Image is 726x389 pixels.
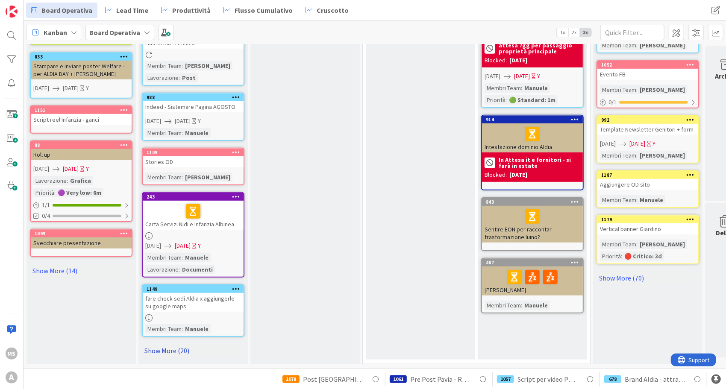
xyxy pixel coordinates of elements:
[183,173,232,182] div: [PERSON_NAME]
[147,194,244,200] div: 243
[597,223,698,234] div: Vertical banner Giardino
[629,139,645,148] span: [DATE]
[653,139,655,148] div: Y
[42,211,50,220] span: 0/4
[537,72,540,81] div: Y
[282,375,300,383] div: 1078
[31,106,132,114] div: 1151
[145,241,161,250] span: [DATE]
[179,73,180,82] span: :
[509,56,527,65] div: [DATE]
[485,170,507,179] div: Blocked:
[486,117,583,123] div: 914
[182,253,183,262] span: :
[143,193,244,230] div: 243Carta Servizi Nidi e Infanzia Albinea
[182,61,183,70] span: :
[568,28,580,37] span: 2x
[89,28,140,37] b: Board Operativa
[145,265,179,274] div: Lavorazione
[35,231,132,237] div: 1099
[179,265,180,274] span: :
[521,83,522,93] span: :
[142,344,244,357] a: Show More (20)
[303,374,364,384] span: Post [GEOGRAPHIC_DATA] - [DATE]
[30,264,132,278] a: Show More (14)
[485,301,521,310] div: Membri Team
[597,116,698,135] div: 992Template Newsletter Genitori + form
[601,216,698,222] div: 1179
[145,117,161,126] span: [DATE]
[482,198,583,243] div: 843Sentire EON per raccontar trasformazione luino?
[300,3,354,18] a: Cruscotto
[482,206,583,243] div: Sentire EON per raccontar trasformazione luino?
[143,201,244,230] div: Carta Servizi Nidi e Infanzia Albinea
[63,164,79,173] span: [DATE]
[410,374,471,384] span: Pre Post Pavia - Re Artù! FINE AGOSTO
[145,324,182,333] div: Membri Team
[486,199,583,205] div: 843
[182,128,183,137] span: :
[143,293,244,312] div: fare check sedi Aldia x aggiungerle su google maps
[175,241,191,250] span: [DATE]
[499,157,580,169] b: In Attesa it e fornitori - si farà in estate
[600,85,636,94] div: Membri Team
[33,84,49,93] span: [DATE]
[638,85,687,94] div: [PERSON_NAME]
[317,5,349,15] span: Cruscotto
[597,171,698,179] div: 1187
[183,253,211,262] div: Manuele
[601,117,698,123] div: 992
[601,62,698,68] div: 1052
[33,176,67,185] div: Lavorazione
[182,324,183,333] span: :
[486,260,583,266] div: 487
[143,156,244,167] div: Stories OD
[56,188,103,197] div: 🟣 Very low: 6m
[625,374,685,384] span: Brand Aldia - attrattività
[86,84,89,93] div: Y
[145,173,182,182] div: Membri Team
[636,240,638,249] span: :
[143,94,244,112] div: 988Indeed - Sistemare Pagina AGOSTO
[636,41,638,50] span: :
[597,61,698,69] div: 1052
[143,149,244,167] div: 1109Stories OD
[235,5,293,15] span: Flusso Cumulativo
[35,142,132,148] div: 88
[514,72,530,81] span: [DATE]
[182,173,183,182] span: :
[31,237,132,249] div: Svecchiare presentazione
[638,41,687,50] div: [PERSON_NAME]
[485,56,507,65] div: Blocked:
[156,3,216,18] a: Produttività
[636,195,638,205] span: :
[517,374,578,384] span: Script per video PROMO CE
[580,28,591,37] span: 3x
[175,117,191,126] span: [DATE]
[33,188,54,197] div: Priorità
[507,95,558,105] div: 🟢 Standard: 1m
[26,3,97,18] a: Board Operativa
[499,42,580,54] b: attesa 7gg per passaggio proprietà principale
[600,195,636,205] div: Membri Team
[597,271,699,285] a: Show More (70)
[143,149,244,156] div: 1109
[31,141,132,149] div: 88
[63,84,79,93] span: [DATE]
[147,286,244,292] div: 1149
[597,116,698,124] div: 992
[636,85,638,94] span: :
[180,265,215,274] div: Documenti
[636,151,638,160] span: :
[597,171,698,190] div: 1187Aggiungere OD sito
[31,53,132,61] div: 833
[482,198,583,206] div: 843
[143,285,244,293] div: 1149
[597,216,698,223] div: 1179
[600,25,664,40] input: Quick Filter...
[509,170,527,179] div: [DATE]
[597,61,698,80] div: 1052Evento FB
[6,6,18,18] img: Visit kanbanzone.com
[145,128,182,137] div: Membri Team
[521,301,522,310] span: :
